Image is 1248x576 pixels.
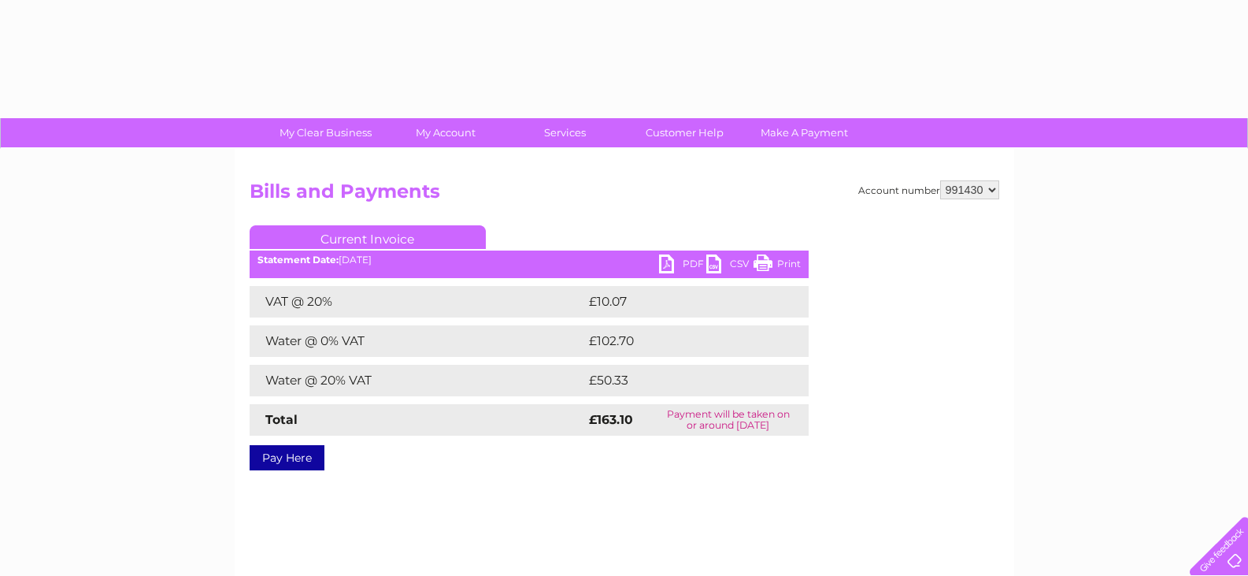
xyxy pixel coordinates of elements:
td: £50.33 [585,365,776,396]
h2: Bills and Payments [250,180,999,210]
b: Statement Date: [257,254,339,266]
a: CSV [706,255,754,277]
a: Services [500,118,630,147]
a: Make A Payment [739,118,869,147]
div: Account number [858,180,999,199]
div: [DATE] [250,255,809,266]
a: Pay Here [250,445,324,470]
a: Current Invoice [250,225,486,249]
td: VAT @ 20% [250,286,585,318]
a: Customer Help [620,118,750,147]
td: £102.70 [585,325,780,357]
strong: Total [265,412,298,427]
td: £10.07 [585,286,776,318]
a: PDF [659,255,706,277]
strong: £163.10 [589,412,633,427]
td: Water @ 0% VAT [250,325,585,357]
a: My Clear Business [261,118,391,147]
td: Water @ 20% VAT [250,365,585,396]
a: My Account [380,118,510,147]
a: Print [754,255,801,277]
td: Payment will be taken on or around [DATE] [648,404,808,436]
